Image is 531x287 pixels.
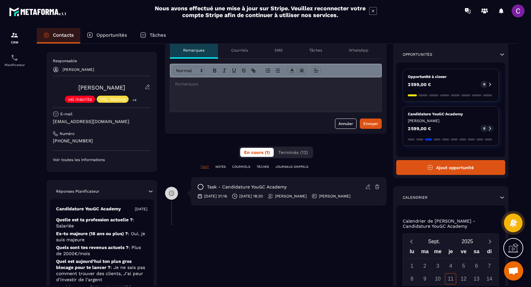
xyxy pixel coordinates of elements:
[60,111,73,117] p: E-mail
[135,206,147,212] p: [DATE]
[53,157,151,162] p: Voir toutes les informations
[56,258,147,283] p: Quel est aujourd’hui ton plus gros blocage pour te lancer ?
[130,97,139,103] p: +4
[483,82,485,87] p: 0
[458,260,469,272] div: 5
[419,260,430,272] div: 2
[457,247,470,258] div: ve
[78,84,125,91] a: [PERSON_NAME]
[335,119,357,129] button: Annuler
[154,5,366,18] h2: Nous avons effectué une mise à jour sur Stripe. Veuillez reconnecter votre compte Stripe afin de ...
[80,28,133,43] a: Opportunités
[239,194,263,199] p: [DATE] 18:30
[63,67,94,72] p: [PERSON_NAME]
[504,261,523,281] div: Ouvrir le chat
[231,48,248,53] p: Courriels
[396,160,505,175] button: Ajout opportunité
[53,32,74,38] p: Contacts
[445,273,456,284] div: 11
[275,165,308,169] p: JOURNAUX D'APPELS
[11,31,18,39] img: formation
[183,48,204,53] p: Remarques
[432,260,443,272] div: 3
[484,273,495,284] div: 14
[56,265,145,282] span: : Je ne sais pas comment trouver des clients, J’ai peur d’investir de l’argent
[201,165,209,169] p: TOUT
[451,236,484,247] button: Open years overlay
[2,49,27,72] a: schedulerschedulerPlanificateur
[458,273,469,284] div: 12
[419,273,430,284] div: 9
[403,195,428,200] p: Calendrier
[96,32,127,38] p: Opportunités
[53,138,151,144] p: [PHONE_NUMBER]
[483,247,496,258] div: di
[274,48,283,53] p: SMS
[349,48,369,53] p: WhatsApp
[68,97,92,101] p: vsl inscrits
[53,119,151,125] p: [EMAIL_ADDRESS][DOMAIN_NAME]
[403,52,432,57] p: Opportunités
[240,148,274,157] button: En cours (1)
[11,54,18,62] img: scheduler
[406,260,418,272] div: 1
[56,231,147,243] p: Es-tu majeure (18 ans ou plus) ?
[484,260,495,272] div: 7
[150,32,166,38] p: Tâches
[418,236,451,247] button: Open months overlay
[244,150,270,155] span: En cours (1)
[408,126,431,131] p: 2 599,00 €
[309,48,322,53] p: Tâches
[56,189,99,194] p: Réponses Planificateur
[418,247,431,258] div: ma
[408,74,494,79] p: Opportunité à closer
[2,26,27,49] a: formationformationCRM
[60,131,74,136] p: Numéro
[100,97,125,101] p: VSL Mailing
[408,118,494,123] p: [PERSON_NAME]
[53,58,151,63] p: Responsable
[431,247,444,258] div: me
[484,237,496,246] button: Next month
[275,194,307,199] p: [PERSON_NAME]
[471,273,482,284] div: 13
[215,165,226,169] p: NOTES
[56,244,147,257] p: Quels sont tes revenus actuels ?
[133,28,172,43] a: Tâches
[408,82,431,87] p: 2 599,00 €
[470,247,483,258] div: sa
[403,218,499,229] p: Calendrier de [PERSON_NAME] - Candidature YouGC Academy
[406,273,418,284] div: 8
[406,247,418,258] div: lu
[363,120,378,127] div: Envoyer
[2,63,27,67] p: Planificateur
[319,194,350,199] p: [PERSON_NAME]
[360,119,382,129] button: Envoyer
[204,194,227,199] p: [DATE] 21:16
[9,6,67,17] img: logo
[37,28,80,43] a: Contacts
[278,150,308,155] span: Terminés (12)
[432,273,443,284] div: 10
[56,217,147,229] p: Quelle est ta profession actuelle ?
[471,260,482,272] div: 6
[232,165,250,169] p: COURRIELS
[207,184,287,190] p: task - Candidature YouGC Academy
[444,247,457,258] div: je
[56,206,121,212] p: Candidature YouGC Academy
[406,237,418,246] button: Previous month
[445,260,456,272] div: 4
[2,41,27,44] p: CRM
[257,165,269,169] p: TÂCHES
[274,148,312,157] button: Terminés (12)
[408,111,494,117] p: Candidature YouGC Academy
[483,126,485,131] p: 0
